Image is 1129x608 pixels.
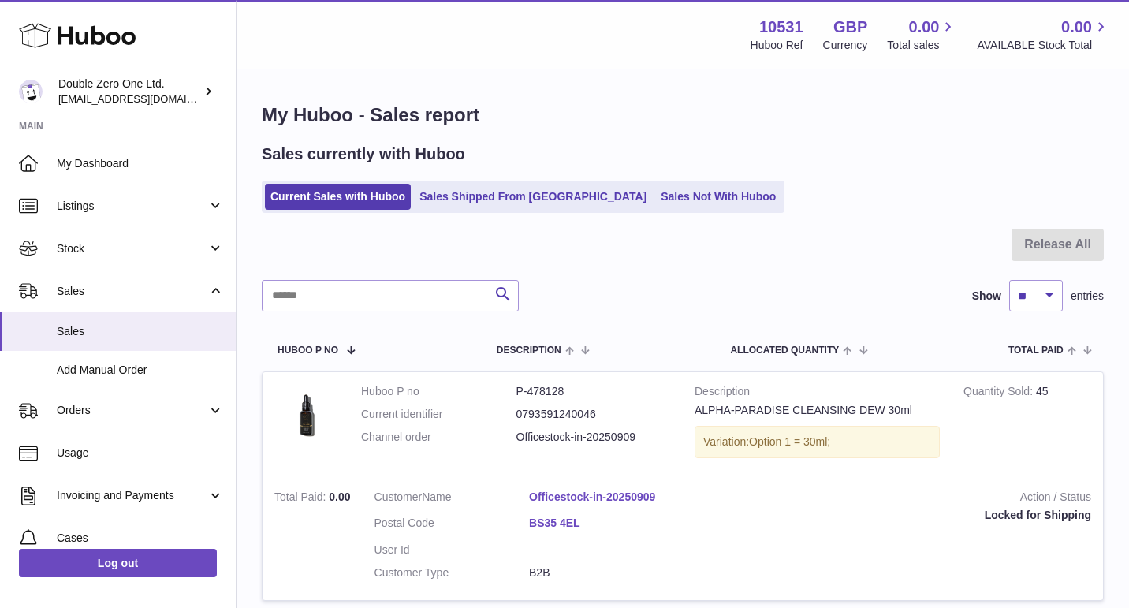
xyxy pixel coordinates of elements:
[262,144,465,165] h2: Sales currently with Huboo
[57,488,207,503] span: Invoicing and Payments
[57,446,224,461] span: Usage
[274,384,337,447] img: 001-Skincare-Alpha-Paradise-Cleansing-Dew_30ML_4_3635fb74-4460-4de0-9c71-12a0fa1d22c2.jpg
[695,384,940,403] strong: Description
[887,17,957,53] a: 0.00 Total sales
[374,516,530,535] dt: Postal Code
[977,38,1110,53] span: AVAILABLE Stock Total
[497,345,561,356] span: Description
[695,426,940,458] div: Variation:
[730,345,839,356] span: ALLOCATED Quantity
[516,407,672,422] dd: 0793591240046
[57,241,207,256] span: Stock
[655,184,781,210] a: Sales Not With Huboo
[695,403,940,418] div: ALPHA-PARADISE CLEANSING DEW 30ml
[278,345,338,356] span: Huboo P no
[57,363,224,378] span: Add Manual Order
[57,531,224,546] span: Cases
[361,384,516,399] dt: Huboo P no
[274,491,329,507] strong: Total Paid
[972,289,1001,304] label: Show
[529,516,684,531] a: BS35 4EL
[1071,289,1104,304] span: entries
[374,565,530,580] dt: Customer Type
[262,103,1104,128] h1: My Huboo - Sales report
[909,17,940,38] span: 0.00
[759,17,803,38] strong: 10531
[751,38,803,53] div: Huboo Ref
[952,372,1103,478] td: 45
[329,491,350,503] span: 0.00
[57,156,224,171] span: My Dashboard
[529,565,684,580] dd: B2B
[963,385,1036,401] strong: Quantity Sold
[374,543,530,558] dt: User Id
[823,38,868,53] div: Currency
[58,76,200,106] div: Double Zero One Ltd.
[749,435,830,448] span: Option 1 = 30ml;
[57,403,207,418] span: Orders
[516,430,672,445] dd: Officestock-in-20250909
[57,199,207,214] span: Listings
[19,549,217,577] a: Log out
[529,490,684,505] a: Officestock-in-20250909
[516,384,672,399] dd: P-478128
[1061,17,1092,38] span: 0.00
[708,490,1091,509] strong: Action / Status
[1008,345,1064,356] span: Total paid
[374,491,423,503] span: Customer
[57,324,224,339] span: Sales
[414,184,652,210] a: Sales Shipped From [GEOGRAPHIC_DATA]
[361,407,516,422] dt: Current identifier
[887,38,957,53] span: Total sales
[58,92,232,105] span: [EMAIL_ADDRESS][DOMAIN_NAME]
[361,430,516,445] dt: Channel order
[265,184,411,210] a: Current Sales with Huboo
[977,17,1110,53] a: 0.00 AVAILABLE Stock Total
[374,490,530,509] dt: Name
[19,80,43,103] img: hello@001skincare.com
[833,17,867,38] strong: GBP
[708,508,1091,523] div: Locked for Shipping
[57,284,207,299] span: Sales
